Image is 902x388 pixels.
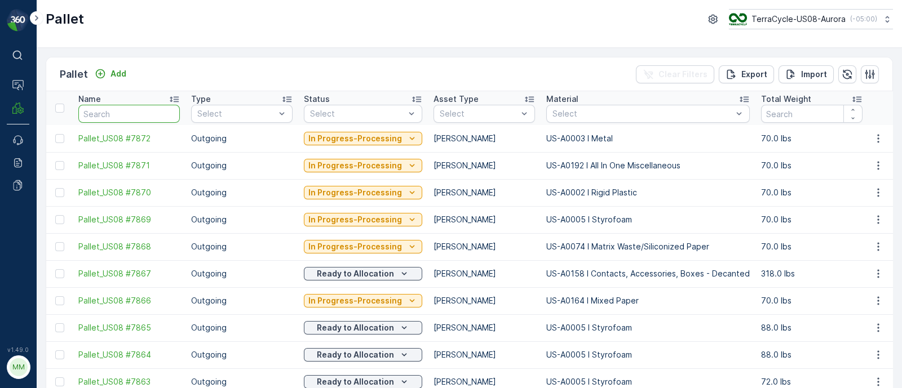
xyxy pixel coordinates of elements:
[10,358,28,376] div: MM
[90,67,131,81] button: Add
[304,159,422,172] button: In Progress-Processing
[755,233,868,260] td: 70.0 lbs
[197,108,275,119] p: Select
[755,125,868,152] td: 70.0 lbs
[317,349,394,360] p: Ready to Allocation
[78,295,180,306] a: Pallet_US08 #7866
[428,287,541,314] td: [PERSON_NAME]
[317,376,394,387] p: Ready to Allocation
[751,14,846,25] p: TerraCycle-US08-Aurora
[185,260,298,287] td: Outgoing
[552,108,732,119] p: Select
[308,241,402,252] p: In Progress-Processing
[78,133,180,144] a: Pallet_US08 #7872
[185,314,298,341] td: Outgoing
[541,233,755,260] td: US-A0074 I Matrix Waste/Siliconized Paper
[755,206,868,233] td: 70.0 lbs
[308,295,402,306] p: In Progress-Processing
[78,376,180,387] a: Pallet_US08 #7863
[78,241,180,252] span: Pallet_US08 #7868
[55,215,64,224] div: Toggle Row Selected
[55,323,64,332] div: Toggle Row Selected
[78,349,180,360] a: Pallet_US08 #7864
[304,132,422,145] button: In Progress-Processing
[78,268,180,279] a: Pallet_US08 #7867
[308,187,402,198] p: In Progress-Processing
[78,160,180,171] a: Pallet_US08 #7871
[78,105,180,123] input: Search
[541,206,755,233] td: US-A0005 I Styrofoam
[55,188,64,197] div: Toggle Row Selected
[304,294,422,307] button: In Progress-Processing
[55,350,64,359] div: Toggle Row Selected
[801,69,827,80] p: Import
[185,341,298,368] td: Outgoing
[434,93,479,105] p: Asset Type
[755,287,868,314] td: 70.0 lbs
[304,213,422,226] button: In Progress-Processing
[850,15,877,24] p: ( -05:00 )
[7,355,29,379] button: MM
[308,160,402,171] p: In Progress-Processing
[729,9,893,29] button: TerraCycle-US08-Aurora(-05:00)
[46,10,84,28] p: Pallet
[636,65,714,83] button: Clear Filters
[741,69,767,80] p: Export
[317,268,394,279] p: Ready to Allocation
[755,152,868,179] td: 70.0 lbs
[761,93,811,105] p: Total Weight
[191,93,211,105] p: Type
[541,179,755,206] td: US-A0002 I Rigid Plastic
[185,179,298,206] td: Outgoing
[308,133,402,144] p: In Progress-Processing
[658,69,708,80] p: Clear Filters
[719,65,774,83] button: Export
[55,161,64,170] div: Toggle Row Selected
[541,341,755,368] td: US-A0005 I Styrofoam
[428,341,541,368] td: [PERSON_NAME]
[541,260,755,287] td: US-A0158 I Contacts, Accessories, Boxes - Decanted
[541,125,755,152] td: US-A0003 I Metal
[304,348,422,362] button: Ready to Allocation
[78,187,180,198] a: Pallet_US08 #7870
[755,179,868,206] td: 70.0 lbs
[60,66,88,82] p: Pallet
[78,214,180,225] a: Pallet_US08 #7869
[317,322,394,333] p: Ready to Allocation
[761,105,863,123] input: Search
[304,186,422,199] button: In Progress-Processing
[185,287,298,314] td: Outgoing
[546,93,578,105] p: Material
[428,314,541,341] td: [PERSON_NAME]
[304,93,330,105] p: Status
[304,321,422,335] button: Ready to Allocation
[55,377,64,386] div: Toggle Row Selected
[755,341,868,368] td: 88.0 lbs
[7,9,29,32] img: logo
[55,242,64,251] div: Toggle Row Selected
[185,152,298,179] td: Outgoing
[729,13,747,25] img: image_ci7OI47.png
[55,269,64,278] div: Toggle Row Selected
[428,179,541,206] td: [PERSON_NAME]
[541,152,755,179] td: US-A0192 I All In One Miscellaneous
[541,287,755,314] td: US-A0164 I Mixed Paper
[304,240,422,253] button: In Progress-Processing
[78,322,180,333] a: Pallet_US08 #7865
[310,108,405,119] p: Select
[428,152,541,179] td: [PERSON_NAME]
[779,65,834,83] button: Import
[304,267,422,280] button: Ready to Allocation
[78,93,101,105] p: Name
[7,346,29,353] span: v 1.49.0
[308,214,402,225] p: In Progress-Processing
[428,206,541,233] td: [PERSON_NAME]
[755,314,868,341] td: 88.0 lbs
